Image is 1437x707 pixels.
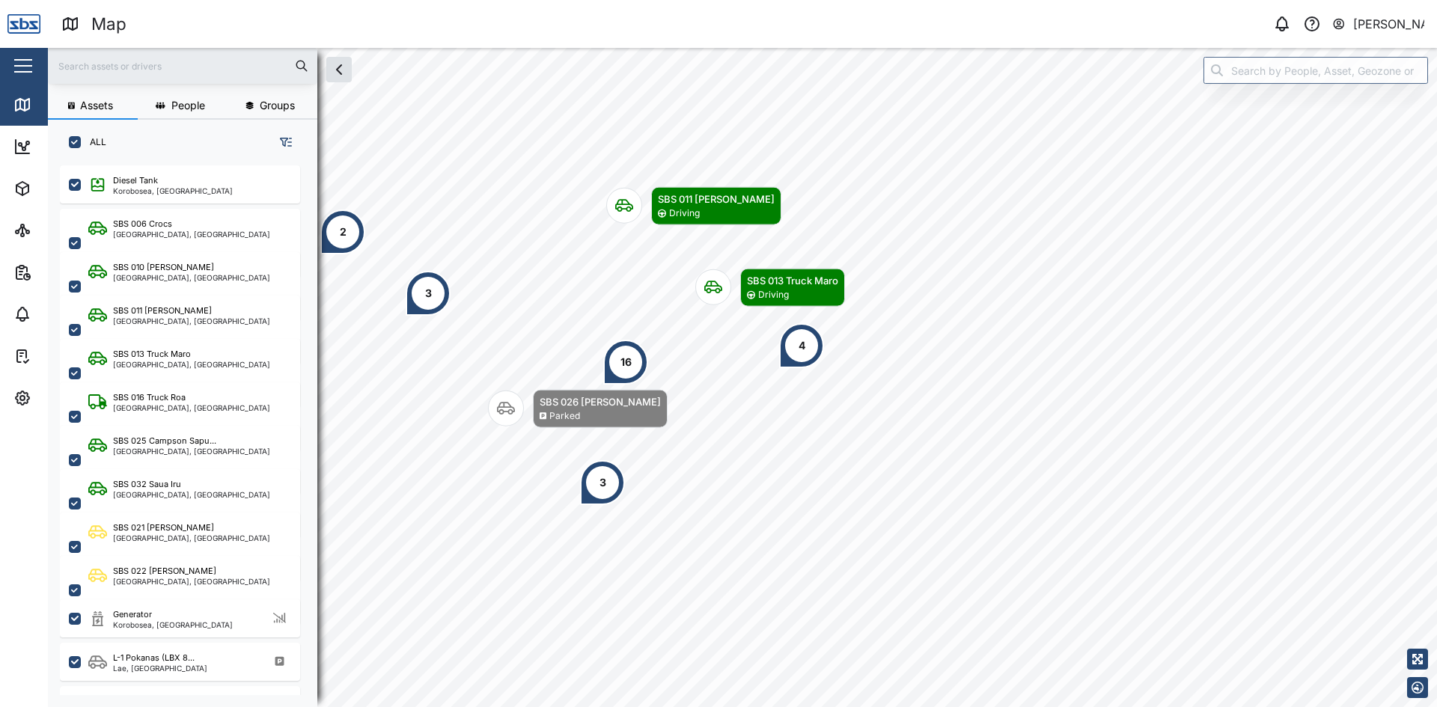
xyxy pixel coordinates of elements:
div: Map marker [580,460,625,505]
div: SBS 025 Campson Sapu... [113,435,216,447]
div: Generator [113,608,152,621]
div: [GEOGRAPHIC_DATA], [GEOGRAPHIC_DATA] [113,404,270,411]
div: [PERSON_NAME] [1353,15,1425,34]
div: [GEOGRAPHIC_DATA], [GEOGRAPHIC_DATA] [113,230,270,238]
div: grid [60,160,317,695]
div: SBS 013 Truck Maro [113,348,191,361]
div: SBS 006 Crocs [113,218,172,230]
div: SBS 013 Truck Maro [747,273,838,288]
div: Korobosea, [GEOGRAPHIC_DATA] [113,187,233,195]
div: [GEOGRAPHIC_DATA], [GEOGRAPHIC_DATA] [113,491,270,498]
div: SBS 016 Truck Roa [113,391,186,404]
div: Lae, [GEOGRAPHIC_DATA] [113,664,207,672]
div: Korobosea, [GEOGRAPHIC_DATA] [113,621,233,628]
button: [PERSON_NAME] [1331,13,1425,34]
div: Map [39,97,73,113]
input: Search assets or drivers [57,55,308,77]
canvas: Map [48,48,1437,707]
div: Map marker [606,187,781,225]
div: Map marker [695,269,845,307]
div: Tasks [39,348,80,364]
div: [GEOGRAPHIC_DATA], [GEOGRAPHIC_DATA] [113,317,270,325]
div: [GEOGRAPHIC_DATA], [GEOGRAPHIC_DATA] [113,578,270,585]
div: Parked [549,409,580,423]
img: Main Logo [7,7,40,40]
div: Settings [39,390,92,406]
div: Driving [669,206,700,221]
span: Groups [260,100,295,111]
div: [GEOGRAPHIC_DATA], [GEOGRAPHIC_DATA] [113,534,270,542]
div: 4 [799,337,805,354]
div: Map marker [320,209,365,254]
div: SBS 011 [PERSON_NAME] [658,192,775,206]
label: ALL [81,136,106,148]
div: Map marker [488,390,668,428]
div: Reports [39,264,90,281]
div: Diesel Tank [113,174,158,187]
div: Dashboard [39,138,106,155]
div: SBS 022 [PERSON_NAME] [113,565,216,578]
div: Map marker [779,323,824,368]
input: Search by People, Asset, Geozone or Place [1203,57,1428,84]
div: L-1 Pokanas (LBX 8... [113,652,195,664]
div: 16 [620,354,632,370]
div: Alarms [39,306,85,322]
div: Map [91,11,126,37]
div: 3 [599,474,606,491]
div: SBS 026 [PERSON_NAME] [540,394,661,409]
div: 2 [340,224,347,240]
div: Driving [758,288,789,302]
span: People [171,100,205,111]
div: 3 [425,285,432,302]
div: Map marker [406,271,451,316]
div: Map marker [603,340,648,385]
div: SBS 011 [PERSON_NAME] [113,304,212,317]
div: Assets [39,180,85,197]
div: SBS 032 Saua Iru [113,478,181,491]
div: [GEOGRAPHIC_DATA], [GEOGRAPHIC_DATA] [113,274,270,281]
div: [GEOGRAPHIC_DATA], [GEOGRAPHIC_DATA] [113,361,270,368]
span: Assets [80,100,113,111]
div: Sites [39,222,75,239]
div: SBS 021 [PERSON_NAME] [113,521,214,534]
div: SBS 010 [PERSON_NAME] [113,261,214,274]
div: [GEOGRAPHIC_DATA], [GEOGRAPHIC_DATA] [113,447,270,455]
